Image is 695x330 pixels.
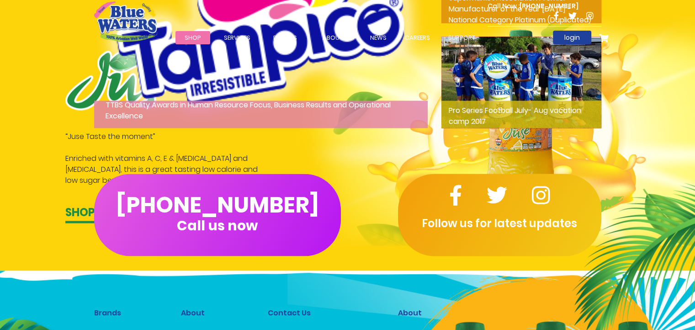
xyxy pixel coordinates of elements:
[488,1,520,11] span: Call Now :
[273,33,297,42] span: Brands
[94,309,167,317] h2: Brands
[361,31,396,44] a: News
[553,31,591,44] a: login
[185,33,201,42] span: Shop
[439,31,484,44] a: support
[215,31,260,44] a: Services
[224,33,250,42] span: Services
[441,76,601,87] a: Pro Series Football July- Aug vacation camp 2017
[268,309,384,317] h2: Contact Us
[94,174,341,256] button: [PHONE_NUMBER]Call us now
[441,37,601,128] img: Pro Series Football July- Aug vacation camp 2017
[441,101,601,128] p: Pro Series Football July- Aug vacation camp 2017
[175,31,210,44] a: Shop
[65,131,259,186] p: “Juse Taste the moment” Enriched with vitamins A, C, E & [MEDICAL_DATA] and [MEDICAL_DATA], this ...
[181,309,254,317] h2: About
[94,1,158,42] a: store logo
[299,16,695,245] img: juse-right.png
[398,215,601,232] p: Follow us for latest updates
[398,309,601,317] h2: About
[488,1,578,11] p: [PHONE_NUMBER]
[65,48,176,110] img: product image
[177,223,258,228] span: Call us now
[313,31,361,44] a: about us
[264,31,306,44] a: Brands
[396,31,439,44] a: careers
[94,101,428,128] p: TTBS Quality Awards in Human Resource Focus, Business Results and Operational Excellence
